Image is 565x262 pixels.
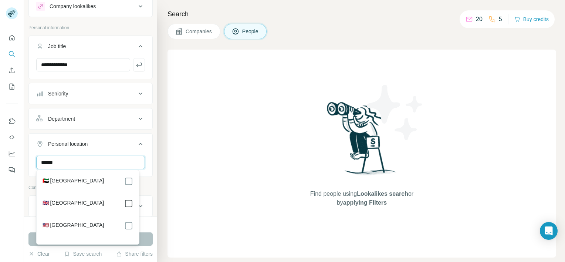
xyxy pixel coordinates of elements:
[29,110,152,128] button: Department
[43,177,104,186] label: 🇦🇪 [GEOGRAPHIC_DATA]
[116,250,153,258] button: Share filters
[6,47,18,61] button: Search
[6,64,18,77] button: Enrich CSV
[48,43,66,50] div: Job title
[48,140,88,148] div: Personal location
[186,28,213,35] span: Companies
[357,191,408,197] span: Lookalikes search
[476,15,483,24] p: 20
[6,114,18,128] button: Use Surfe on LinkedIn
[6,147,18,160] button: Dashboard
[6,163,18,177] button: Feedback
[362,79,429,146] img: Surfe Illustration - Stars
[168,9,556,19] h4: Search
[48,90,68,97] div: Seniority
[29,85,152,103] button: Seniority
[43,221,104,230] label: 🇺🇸 [GEOGRAPHIC_DATA]
[29,197,152,215] button: Company
[514,14,549,24] button: Buy credits
[28,184,153,191] p: Company information
[499,15,502,24] p: 5
[324,100,400,182] img: Surfe Illustration - Woman searching with binoculars
[6,131,18,144] button: Use Surfe API
[64,250,102,258] button: Save search
[540,222,558,240] div: Open Intercom Messenger
[28,250,50,258] button: Clear
[242,28,259,35] span: People
[50,3,96,10] div: Company lookalikes
[343,199,387,206] span: applying Filters
[302,189,421,207] span: Find people using or by
[43,199,104,208] label: 🇬🇧 [GEOGRAPHIC_DATA]
[29,37,152,58] button: Job title
[29,135,152,156] button: Personal location
[6,31,18,44] button: Quick start
[6,80,18,93] button: My lists
[28,24,153,31] p: Personal information
[48,115,75,122] div: Department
